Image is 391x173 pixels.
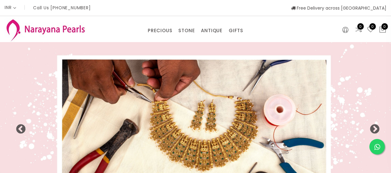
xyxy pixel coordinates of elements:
[355,26,362,34] a: 0
[379,26,386,34] button: 0
[33,6,91,10] p: Call Us [PHONE_NUMBER]
[291,5,386,11] span: Free Delivery across [GEOGRAPHIC_DATA]
[369,23,376,30] span: 0
[178,26,195,35] a: STONE
[381,23,388,30] span: 0
[229,26,243,35] a: GIFTS
[357,23,364,30] span: 0
[369,124,376,130] button: Next
[15,124,22,130] button: Previous
[148,26,172,35] a: PRECIOUS
[201,26,223,35] a: ANTIQUE
[367,26,374,34] a: 0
